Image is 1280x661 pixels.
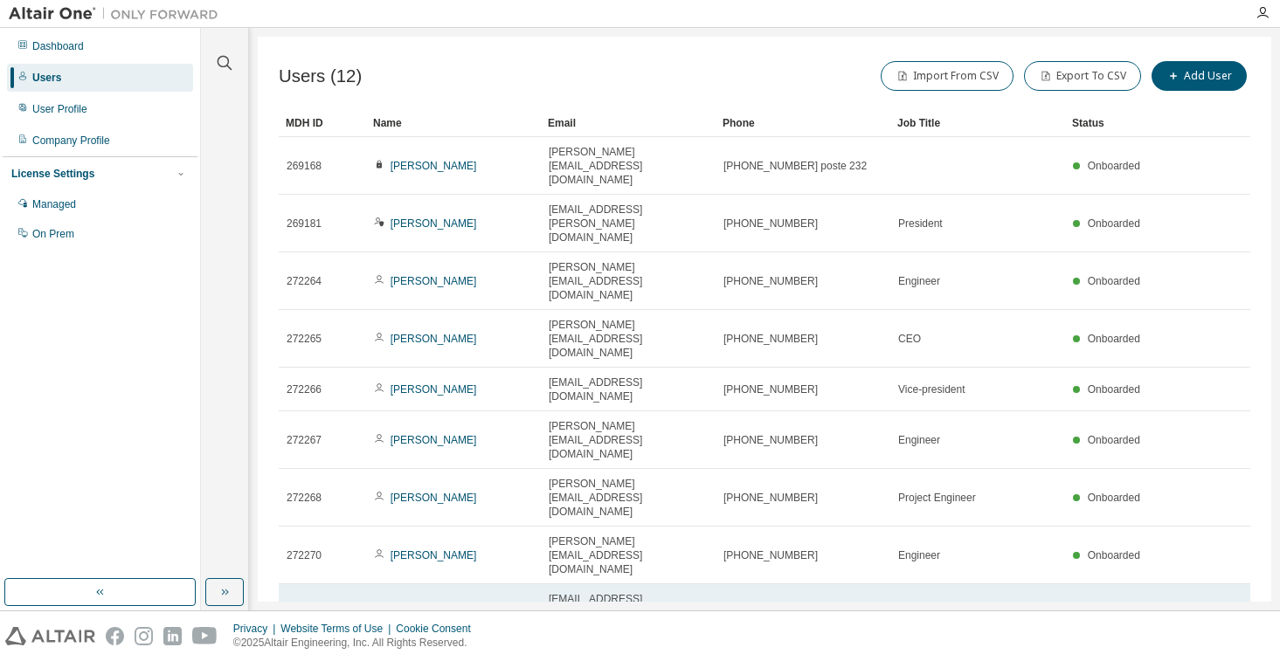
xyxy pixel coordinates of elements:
a: [PERSON_NAME] [391,275,477,287]
span: [PHONE_NUMBER] [723,332,818,346]
span: [PHONE_NUMBER] [723,217,818,231]
span: President [898,217,943,231]
span: 269181 [287,217,322,231]
span: 272268 [287,491,322,505]
span: [PHONE_NUMBER] [723,382,818,396]
span: Onboarded [1088,434,1140,446]
a: [PERSON_NAME] [391,160,477,172]
div: Website Terms of Use [280,622,396,636]
div: On Prem [32,227,74,241]
div: Privacy [233,622,280,636]
span: Users (12) [279,66,362,86]
div: MDH ID [286,109,359,137]
div: Name [373,109,534,137]
span: Engineer [898,548,940,562]
span: Vice-president [898,382,965,396]
span: [PERSON_NAME][EMAIL_ADDRESS][DOMAIN_NAME] [549,477,708,519]
span: Onboarded [1088,492,1140,504]
button: Add User [1152,61,1247,91]
div: Dashboard [32,39,84,53]
span: [EMAIL_ADDRESS][DOMAIN_NAME] [549,375,708,403]
span: [PERSON_NAME][EMAIL_ADDRESS][DOMAIN_NAME] [549,260,708,302]
span: Engineer [898,433,940,447]
div: Email [548,109,709,137]
button: Import From CSV [881,61,1014,91]
span: 272266 [287,382,322,396]
span: Onboarded [1088,217,1140,230]
a: [PERSON_NAME] [391,492,477,504]
div: License Settings [11,167,94,181]
a: [PERSON_NAME] [391,434,477,446]
div: Users [32,71,61,85]
a: [PERSON_NAME] [391,549,477,561]
img: instagram.svg [135,627,153,645]
a: [PERSON_NAME] [391,333,477,345]
img: facebook.svg [106,627,124,645]
span: Onboarded [1088,275,1140,287]
span: Engineer [898,274,940,288]
span: 272270 [287,548,322,562]
span: Project Engineer [898,491,976,505]
span: [PHONE_NUMBER] [723,274,818,288]
div: Company Profile [32,134,110,148]
img: youtube.svg [192,627,218,645]
span: [PHONE_NUMBER] [723,548,818,562]
span: [EMAIL_ADDRESS][PERSON_NAME][DOMAIN_NAME] [549,203,708,244]
span: [EMAIL_ADDRESS][PERSON_NAME][DOMAIN_NAME] [549,592,708,634]
div: Status [1072,109,1159,137]
span: Onboarded [1088,383,1140,396]
span: [PHONE_NUMBER] [723,433,818,447]
span: [PERSON_NAME][EMAIL_ADDRESS][DOMAIN_NAME] [549,419,708,461]
div: User Profile [32,102,87,116]
button: Export To CSV [1024,61,1141,91]
div: Cookie Consent [396,622,481,636]
span: 269168 [287,159,322,173]
span: Onboarded [1088,333,1140,345]
p: © 2025 Altair Engineering, Inc. All Rights Reserved. [233,636,481,651]
span: [PHONE_NUMBER] [723,491,818,505]
span: 272267 [287,433,322,447]
span: 272264 [287,274,322,288]
img: linkedin.svg [163,627,182,645]
span: 272265 [287,332,322,346]
div: Job Title [897,109,1058,137]
div: Managed [32,197,76,211]
a: [PERSON_NAME] [391,383,477,396]
img: altair_logo.svg [5,627,95,645]
span: Onboarded [1088,160,1140,172]
span: [PERSON_NAME][EMAIL_ADDRESS][DOMAIN_NAME] [549,145,708,187]
div: Phone [723,109,883,137]
span: [PERSON_NAME][EMAIL_ADDRESS][DOMAIN_NAME] [549,534,708,576]
span: CEO [898,332,921,346]
span: Onboarded [1088,549,1140,561]
img: Altair One [9,5,227,23]
span: [PHONE_NUMBER] poste 232 [723,159,867,173]
a: [PERSON_NAME] [391,217,477,230]
span: [PERSON_NAME][EMAIL_ADDRESS][DOMAIN_NAME] [549,318,708,360]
